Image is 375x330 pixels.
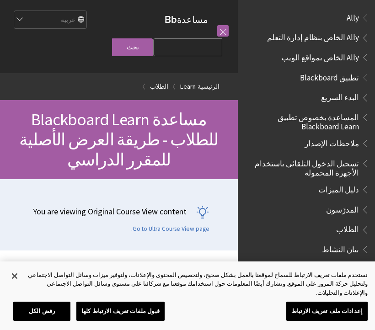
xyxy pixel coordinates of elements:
span: دليل الميزات [318,182,359,194]
span: Ally الخاص بنظام إدارة التعلم [267,30,359,43]
span: مساعدة Blackboard Learn للطلاب - طريقة العرض الأصلية للمقرر الدراسي [19,109,218,170]
button: رفض الكل [13,302,70,321]
div: نستخدم ملفات تعريف الارتباط للسماح لموقعنا بالعمل بشكل صحيح، ولتخصيص المحتوى والإعلانات، ولتوفير ... [26,271,368,298]
span: تطبيق Blackboard [300,70,359,82]
p: You are viewing Original Course View content [9,206,209,217]
a: مساعدةBb [165,14,208,25]
strong: Bb [165,14,177,26]
button: إعدادات ملف تعريف الارتباط [286,302,368,321]
span: بيان النشاط [322,242,359,254]
a: Go to Ultra Course View page. [131,225,209,233]
input: بحث [112,38,153,56]
span: المدرّسون [326,202,359,214]
nav: Book outline for Anthology Ally Help [243,10,370,65]
button: إغلاق [5,266,25,286]
span: Ally [347,10,359,22]
span: البدء السريع [321,90,359,102]
a: الطلاب [150,81,168,92]
a: Learn [180,81,196,92]
button: قبول ملفات تعريف الارتباط كلها [76,302,165,321]
a: الرئيسية [198,81,220,92]
span: ملاحظات الإصدار [305,136,359,148]
span: المساعدة بخصوص تطبيق Blackboard Learn [249,110,359,131]
span: الطلاب [336,222,359,234]
span: تسجيل الدخول التلقائي باستخدام الأجهزة المحمولة [249,156,359,177]
select: Site Language Selector [13,11,86,29]
span: Ally الخاص بمواقع الويب [281,50,359,62]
